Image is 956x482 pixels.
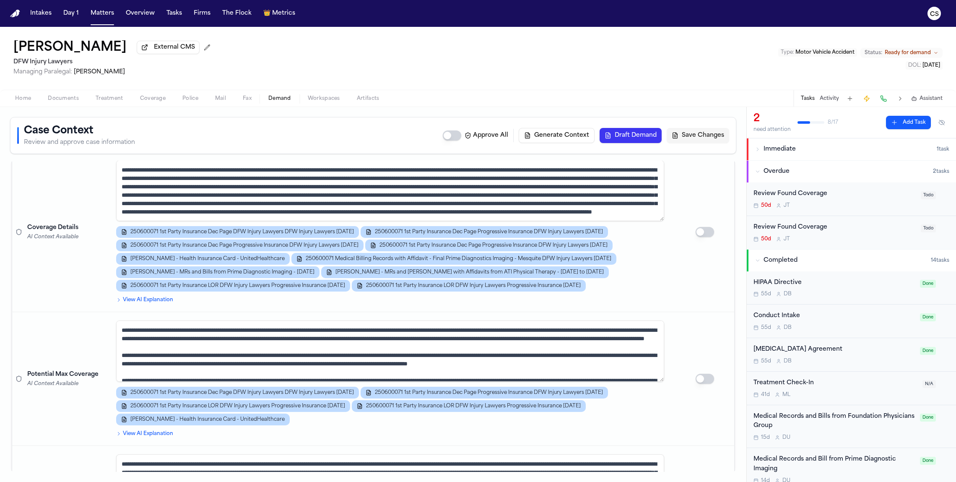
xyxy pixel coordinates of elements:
[13,69,72,75] span: Managing Paralegal:
[600,128,662,143] button: Draft Demand
[48,95,79,102] span: Documents
[906,61,943,70] button: Edit DOL: 2025-06-08
[465,131,508,140] label: Approve All
[747,161,956,182] button: Overdue2tasks
[116,297,672,303] summary: View AI Explanation
[782,391,790,398] span: M L
[764,256,798,265] span: Completed
[937,146,949,153] span: 1 task
[74,69,125,75] span: [PERSON_NAME]
[140,95,166,102] span: Coverage
[920,457,936,465] span: Done
[921,191,936,199] span: Todo
[747,271,956,305] div: Open task: HIPAA Directive
[87,6,117,21] button: Matters
[922,380,936,388] span: N/A
[753,311,915,321] div: Conduct Intake
[844,93,856,104] button: Add Task
[268,95,291,102] span: Demand
[190,6,214,21] button: Firms
[308,95,340,102] span: Workspaces
[778,48,857,57] button: Edit Type: Motor Vehicle Accident
[361,387,608,399] button: 250600071 1st Party Insurance Dec Page Progressive Insurance DFW Injury Lawyers [DATE]
[116,414,290,425] button: [PERSON_NAME] - Health Insurance Card - UnitedHealthcare
[761,202,771,209] span: 50d
[365,240,613,251] button: 250600071 1st Party Insurance Dec Page Progressive Insurance DFW Injury Lawyers [DATE]
[24,138,135,147] p: Review and approve case information
[747,182,956,216] div: Open task: Review Found Coverage
[243,95,252,102] span: Fax
[15,95,31,102] span: Home
[215,95,226,102] span: Mail
[753,345,915,354] div: [MEDICAL_DATA] Agreement
[321,266,609,278] button: [PERSON_NAME] - MRs and [PERSON_NAME] with Affidavits from ATI Physical Therapy - [DATE] to [DATE]
[886,116,931,129] button: Add Task
[761,291,771,297] span: 55d
[747,305,956,338] div: Open task: Conduct Intake
[761,434,770,441] span: 15d
[352,280,586,292] button: 250600071 1st Party Insurance LOR DFW Injury Lawyers Progressive Insurance [DATE]
[753,112,791,125] div: 2
[116,280,350,292] button: 250600071 1st Party Insurance LOR DFW Injury Lawyers Progressive Insurance [DATE]
[747,405,956,448] div: Open task: Medical Records and Bills from Foundation Physicians Group
[920,347,936,355] span: Done
[747,338,956,372] div: Open task: Retainer Agreement
[878,93,889,104] button: Make a Call
[865,50,882,56] span: Status:
[361,226,608,238] button: 250600071 1st Party Insurance Dec Page Progressive Insurance DFW Injury Lawyers [DATE]
[747,216,956,249] div: Open task: Review Found Coverage
[352,400,586,412] button: 250600071 1st Party Insurance LOR DFW Injury Lawyers Progressive Insurance [DATE]
[861,93,873,104] button: Create Immediate Task
[920,414,936,422] span: Done
[182,95,198,102] span: Police
[931,257,949,264] span: 14 task s
[784,236,790,242] span: J T
[933,168,949,175] span: 2 task s
[781,50,794,55] span: Type :
[122,6,158,21] button: Overview
[920,280,936,288] span: Done
[921,224,936,232] span: Todo
[747,372,956,405] div: Open task: Treatment Check-In
[885,50,931,56] span: Ready for demand
[219,6,255,21] button: The Flock
[761,236,771,242] span: 50d
[27,380,109,387] div: AI Context Available
[260,6,299,21] button: crownMetrics
[761,324,771,331] span: 55d
[60,6,82,21] button: Day 1
[13,40,127,55] h1: [PERSON_NAME]
[761,358,771,365] span: 55d
[116,430,672,437] summary: View AI Explanation
[911,95,943,102] button: Assistant
[116,240,364,251] button: 250600071 1st Party Insurance Dec Page Progressive Insurance DFW Injury Lawyers [DATE]
[116,226,359,238] button: 250600071 1st Party Insurance Dec Page DFW Injury Lawyers DFW Injury Lawyers [DATE]
[795,50,855,55] span: Motor Vehicle Accident
[137,41,200,54] button: External CMS
[920,313,936,321] span: Done
[667,128,729,143] button: Save Changes
[828,119,838,126] span: 8 / 17
[13,57,214,67] h2: DFW Injury Lawyers
[753,278,915,288] div: HIPAA Directive
[116,266,320,278] button: [PERSON_NAME] - MRs and Bills from Prime Diagnostic Imaging - [DATE]
[908,63,921,68] span: DOL :
[116,387,359,399] button: 250600071 1st Party Insurance Dec Page DFW Injury Lawyers DFW Injury Lawyers [DATE]
[860,48,943,58] button: Change status from Ready for demand
[163,6,185,21] a: Tasks
[820,95,839,102] button: Activity
[753,126,791,133] div: need attention
[27,6,55,21] button: Intakes
[27,370,99,379] span: Potential Max Coverage
[784,358,792,365] span: D B
[96,95,123,102] span: Treatment
[27,234,109,240] div: AI Context Available
[747,138,956,160] button: Immediate1task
